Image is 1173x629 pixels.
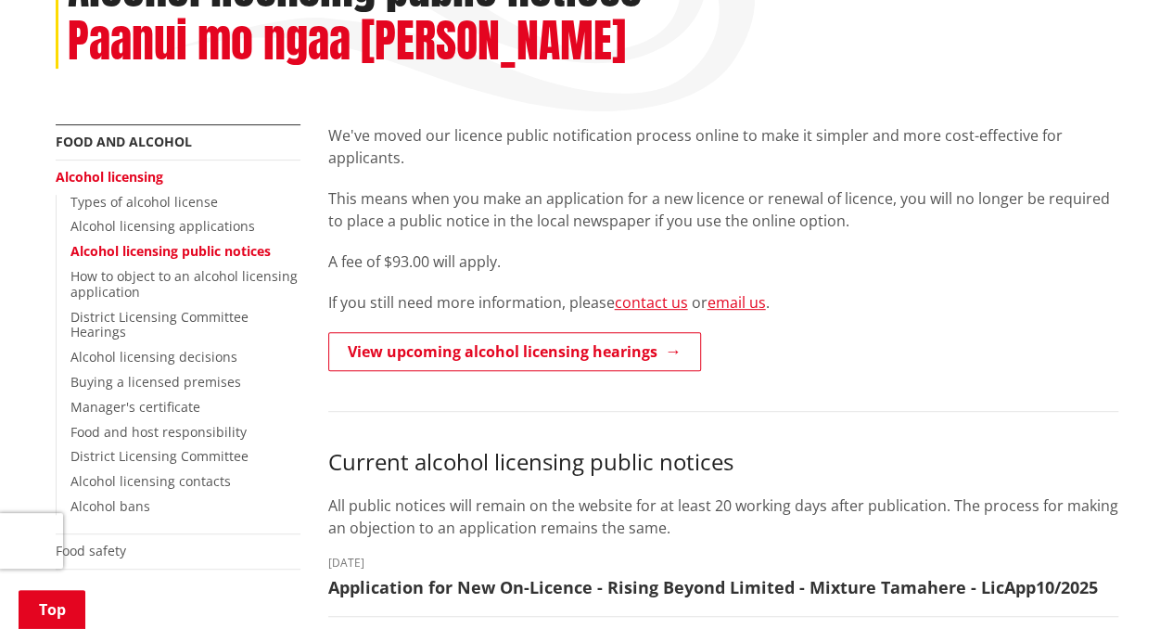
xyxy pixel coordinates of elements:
[708,292,766,313] a: email us​
[56,168,163,186] a: Alcohol licensing
[70,373,241,391] a: Buying a licensed premises
[615,292,688,313] a: contact us
[328,558,1118,569] time: [DATE]
[328,250,1118,273] p: A fee of $93.00 will apply.
[328,291,1118,314] p: If you still need more information, please ​ or .​
[328,187,1118,232] p: This means when you make an application for a new licence or renewal of licence, you will no long...
[70,423,247,441] a: Food and host responsibility
[70,242,271,260] a: Alcohol licensing public notices
[328,494,1118,539] p: All public notices will remain on the website for at least 20 working days after publication. The...
[328,332,701,371] a: View upcoming alcohol licensing hearings
[328,578,1118,598] h3: Application for New On-Licence - Rising Beyond Limited - Mixture Tamahere - LicApp10/2025
[56,542,126,559] a: Food safety
[56,133,192,150] a: Food and alcohol
[70,348,237,366] a: Alcohol licensing decisions
[328,449,1118,476] h3: Current alcohol licensing public notices
[70,447,249,465] a: District Licensing Committee
[70,398,200,416] a: Manager's certificate
[68,15,626,69] h2: Paanui mo ngaa [PERSON_NAME]
[19,590,85,629] a: Top
[70,193,218,211] a: Types of alcohol license
[70,497,150,515] a: Alcohol bans
[70,308,249,341] a: District Licensing Committee Hearings
[70,267,298,301] a: How to object to an alcohol licensing application
[70,217,255,235] a: Alcohol licensing applications
[328,124,1118,169] p: We've moved our licence public notification process online to make it simpler and more cost-effec...
[1088,551,1154,618] iframe: Messenger Launcher
[328,558,1118,598] a: [DATE] Application for New On-Licence - Rising Beyond Limited - Mixture Tamahere - LicApp10/2025
[70,472,231,490] a: Alcohol licensing contacts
